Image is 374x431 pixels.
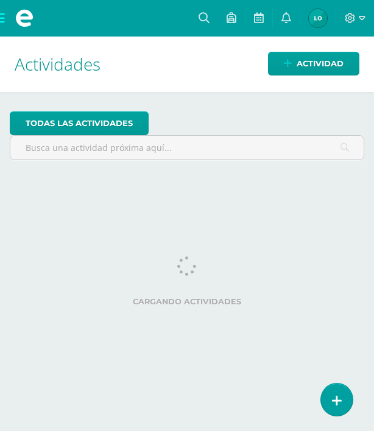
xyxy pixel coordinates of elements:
[268,52,359,75] a: Actividad
[10,297,364,306] label: Cargando actividades
[15,37,359,92] h1: Actividades
[10,136,364,159] input: Busca una actividad próxima aquí...
[309,9,327,27] img: 3741b5ecfe3cf2bdabaa89a223feb945.png
[10,111,149,135] a: todas las Actividades
[297,52,344,75] span: Actividad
